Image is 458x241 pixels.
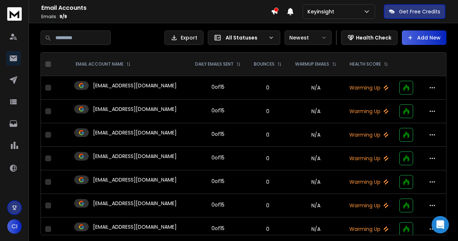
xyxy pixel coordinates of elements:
[295,61,329,67] p: WARMUP EMAILS
[93,200,177,207] p: [EMAIL_ADDRESS][DOMAIN_NAME]
[93,129,177,136] p: [EMAIL_ADDRESS][DOMAIN_NAME]
[226,34,265,41] p: All Statuses
[402,30,446,45] button: Add New
[195,61,234,67] p: DAILY EMAILS SENT
[288,217,343,241] td: N/A
[288,147,343,170] td: N/A
[288,100,343,123] td: N/A
[432,216,449,233] div: Open Intercom Messenger
[252,84,284,91] p: 0
[211,130,224,138] div: 0 of 15
[285,30,332,45] button: Newest
[348,108,391,115] p: Warming Up
[348,202,391,209] p: Warming Up
[288,76,343,100] td: N/A
[288,170,343,194] td: N/A
[7,7,22,21] img: logo
[348,225,391,233] p: Warming Up
[356,34,391,41] p: Health Check
[93,105,177,113] p: [EMAIL_ADDRESS][DOMAIN_NAME]
[93,176,177,183] p: [EMAIL_ADDRESS][DOMAIN_NAME]
[252,155,284,162] p: 0
[211,154,224,161] div: 0 of 15
[288,123,343,147] td: N/A
[307,8,337,15] p: Keyinsight
[41,4,271,12] h1: Email Accounts
[350,61,381,67] p: HEALTH SCORE
[252,225,284,233] p: 0
[384,4,445,19] button: Get Free Credits
[211,201,224,208] div: 0 of 15
[211,225,224,232] div: 0 of 15
[288,194,343,217] td: N/A
[341,30,398,45] button: Health Check
[252,178,284,186] p: 0
[76,61,131,67] div: EMAIL ACCOUNT NAME
[252,202,284,209] p: 0
[164,30,203,45] button: Export
[211,178,224,185] div: 0 of 15
[211,107,224,114] div: 0 of 15
[348,131,391,138] p: Warming Up
[7,219,22,234] button: CI
[254,61,274,67] p: BOUNCES
[93,223,177,230] p: [EMAIL_ADDRESS][DOMAIN_NAME]
[348,155,391,162] p: Warming Up
[348,84,391,91] p: Warming Up
[252,131,284,138] p: 0
[93,153,177,160] p: [EMAIL_ADDRESS][DOMAIN_NAME]
[211,83,224,91] div: 0 of 15
[348,178,391,186] p: Warming Up
[93,82,177,89] p: [EMAIL_ADDRESS][DOMAIN_NAME]
[59,13,67,20] span: 9 / 9
[252,108,284,115] p: 0
[399,8,440,15] p: Get Free Credits
[41,14,271,20] p: Emails :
